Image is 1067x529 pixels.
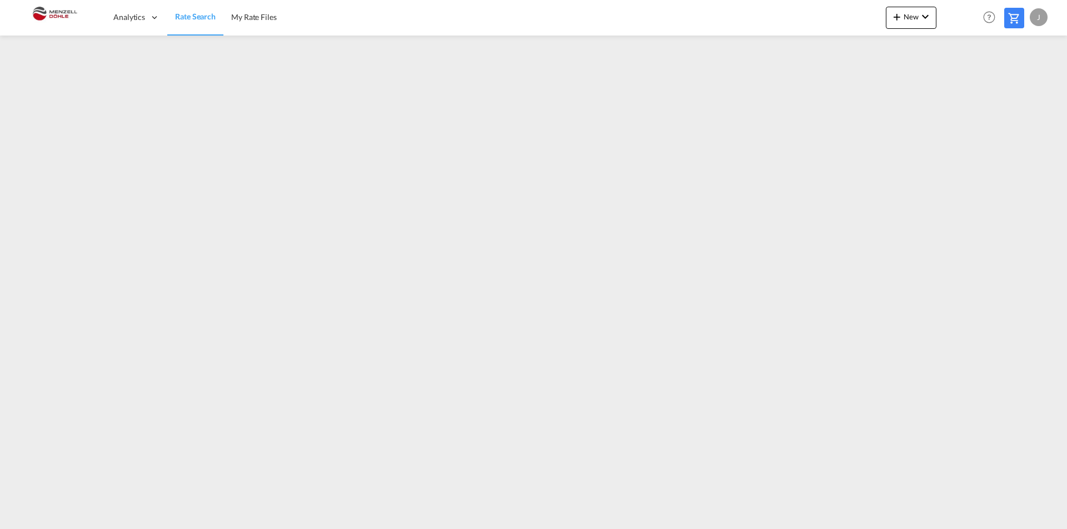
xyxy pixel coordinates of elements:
span: My Rate Files [231,12,277,22]
button: icon-plus 400-fgNewicon-chevron-down [886,7,936,29]
div: J [1030,8,1048,26]
img: 5c2b1670644e11efba44c1e626d722bd.JPG [17,5,92,30]
div: Help [980,8,1004,28]
span: New [890,12,932,21]
md-icon: icon-plus 400-fg [890,10,904,23]
span: Help [980,8,999,27]
span: Analytics [113,12,145,23]
md-icon: icon-chevron-down [919,10,932,23]
span: Rate Search [175,12,216,21]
